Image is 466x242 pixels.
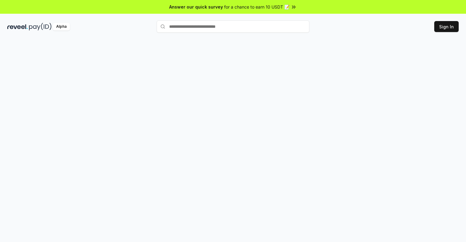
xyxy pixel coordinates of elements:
[224,4,289,10] span: for a chance to earn 10 USDT 📝
[53,23,70,31] div: Alpha
[434,21,459,32] button: Sign In
[29,23,52,31] img: pay_id
[7,23,28,31] img: reveel_dark
[169,4,223,10] span: Answer our quick survey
